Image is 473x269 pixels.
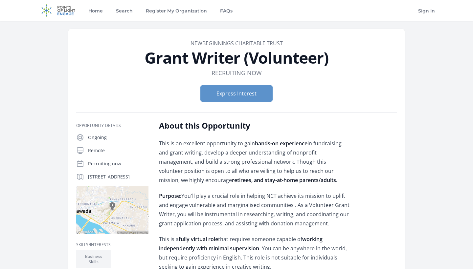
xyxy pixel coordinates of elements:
strong: retirees, and stay-at-home parents/adults. [232,176,337,184]
p: This is an excellent opportunity to gain in fundraising and grant writing, develop a deeper under... [159,139,351,185]
p: Remote [88,147,148,154]
button: Express Interest [200,85,273,102]
strong: hands-on experience [255,140,307,147]
h3: Opportunity Details [76,123,148,128]
h3: Skills/Interests [76,242,148,247]
p: Recruiting now [88,160,148,167]
dd: Recruiting now [212,68,262,77]
a: NewBeginnings Charitable Trust [191,40,283,47]
li: Business Skills [76,250,111,268]
img: Map [76,186,148,234]
p: [STREET_ADDRESS] [88,174,148,180]
strong: Purpose: [159,192,181,199]
p: Ongoing [88,134,148,141]
h1: Grant Writer (Volunteer) [76,50,397,66]
strong: fully virtual role [179,236,218,243]
h2: About this Opportunity [159,120,351,131]
p: You'll play a crucial role in helping NCT achieve its mission to uplift and engage vulnerable and... [159,191,351,228]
